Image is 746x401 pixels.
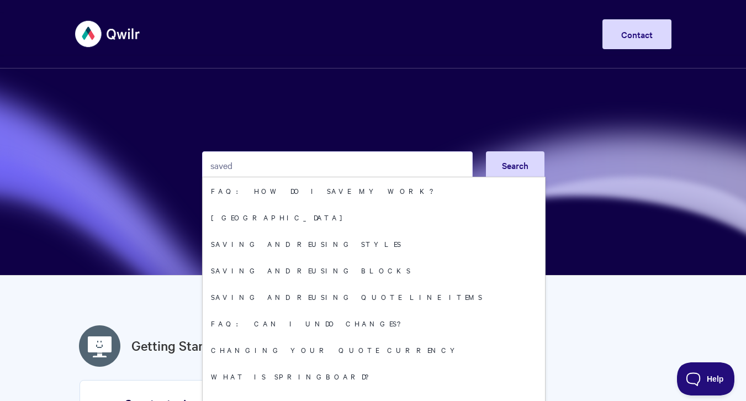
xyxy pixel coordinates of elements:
[502,159,528,171] span: Search
[75,13,141,55] img: Qwilr Help Center
[203,310,545,336] a: FAQ: Can I undo changes?
[203,177,545,204] a: FAQ: How do I save my work?
[486,151,544,179] button: Search
[203,230,545,257] a: Saving and reusing styles
[131,336,223,356] a: Getting Started
[677,362,735,395] iframe: Toggle Customer Support
[602,19,671,49] a: Contact
[203,363,545,389] a: What is Springboard?
[203,283,545,310] a: Saving and reusing quote line items
[202,151,473,179] input: Search the knowledge base
[203,257,545,283] a: Saving and reusing Blocks
[203,336,545,363] a: Changing Your Quote Currency
[203,204,545,230] a: [GEOGRAPHIC_DATA]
